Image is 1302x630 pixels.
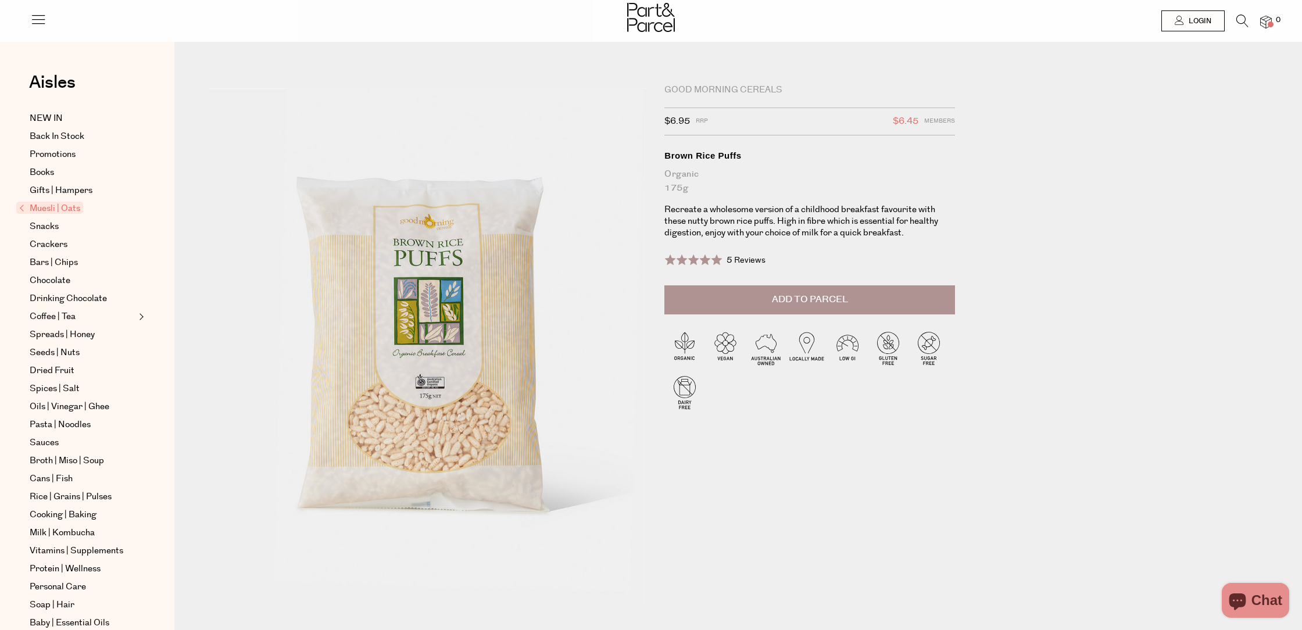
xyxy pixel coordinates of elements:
[30,598,135,612] a: Soap | Hair
[29,74,76,103] a: Aisles
[664,372,705,413] img: P_P-ICONS-Live_Bec_V11_Dairy_Free.svg
[30,472,135,486] a: Cans | Fish
[30,436,59,450] span: Sauces
[30,454,135,468] a: Broth | Miso | Soup
[30,112,135,126] a: NEW IN
[30,292,107,306] span: Drinking Chocolate
[19,202,135,216] a: Muesli | Oats
[627,3,675,32] img: Part&Parcel
[30,382,135,396] a: Spices | Salt
[30,400,109,414] span: Oils | Vinegar | Ghee
[30,184,92,198] span: Gifts | Hampers
[30,274,135,288] a: Chocolate
[30,112,63,126] span: NEW IN
[868,328,908,368] img: P_P-ICONS-Live_Bec_V11_Gluten_Free.svg
[30,418,91,432] span: Pasta | Noodles
[29,70,76,95] span: Aisles
[1260,16,1272,28] a: 0
[30,472,73,486] span: Cans | Fish
[30,490,135,504] a: Rice | Grains | Pulses
[30,184,135,198] a: Gifts | Hampers
[30,544,135,558] a: Vitamins | Supplements
[664,114,690,129] span: $6.95
[30,364,74,378] span: Dried Fruit
[30,238,67,252] span: Crackers
[664,328,705,368] img: P_P-ICONS-Live_Bec_V11_Organic.svg
[696,114,708,129] span: RRP
[30,220,59,234] span: Snacks
[705,328,746,368] img: P_P-ICONS-Live_Bec_V11_Vegan.svg
[30,598,74,612] span: Soap | Hair
[30,400,135,414] a: Oils | Vinegar | Ghee
[664,84,955,96] div: Good Morning Cereals
[136,310,144,324] button: Expand/Collapse Coffee | Tea
[30,508,135,522] a: Cooking | Baking
[30,562,101,576] span: Protein | Wellness
[664,204,940,239] p: Recreate a wholesome version of a childhood breakfast favourite with these nutty brown rice puffs...
[30,328,135,342] a: Spreads | Honey
[30,454,104,468] span: Broth | Miso | Soup
[30,526,135,540] a: Milk | Kombucha
[30,418,135,432] a: Pasta | Noodles
[30,166,135,180] a: Books
[30,310,135,324] a: Coffee | Tea
[30,580,135,594] a: Personal Care
[30,310,76,324] span: Coffee | Tea
[727,255,766,266] span: 5 Reviews
[30,544,123,558] span: Vitamins | Supplements
[30,166,54,180] span: Books
[30,328,95,342] span: Spreads | Honey
[30,580,86,594] span: Personal Care
[30,616,109,630] span: Baby | Essential Oils
[30,562,135,576] a: Protein | Wellness
[908,328,949,368] img: P_P-ICONS-Live_Bec_V11_Sugar_Free.svg
[30,364,135,378] a: Dried Fruit
[30,130,135,144] a: Back In Stock
[664,285,955,314] button: Add to Parcel
[30,346,135,360] a: Seeds | Nuts
[1273,15,1283,26] span: 0
[30,274,70,288] span: Chocolate
[30,130,84,144] span: Back In Stock
[30,148,135,162] a: Promotions
[772,293,848,306] span: Add to Parcel
[30,238,135,252] a: Crackers
[30,382,80,396] span: Spices | Salt
[209,88,647,605] img: Brown Rice Puffs
[1186,16,1211,26] span: Login
[30,256,78,270] span: Bars | Chips
[1218,583,1293,621] inbox-online-store-chat: Shopify online store chat
[664,150,955,162] div: Brown Rice Puffs
[924,114,955,129] span: Members
[16,202,83,214] span: Muesli | Oats
[30,526,95,540] span: Milk | Kombucha
[827,328,868,368] img: P_P-ICONS-Live_Bec_V11_Low_Gi.svg
[30,346,80,360] span: Seeds | Nuts
[30,490,112,504] span: Rice | Grains | Pulses
[30,148,76,162] span: Promotions
[746,328,786,368] img: P_P-ICONS-Live_Bec_V11_Australian_Owned.svg
[893,114,918,129] span: $6.45
[30,256,135,270] a: Bars | Chips
[30,220,135,234] a: Snacks
[664,167,955,195] div: Organic 175g
[30,292,135,306] a: Drinking Chocolate
[30,616,135,630] a: Baby | Essential Oils
[30,508,96,522] span: Cooking | Baking
[30,436,135,450] a: Sauces
[1161,10,1225,31] a: Login
[786,328,827,368] img: P_P-ICONS-Live_Bec_V11_Locally_Made_2.svg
